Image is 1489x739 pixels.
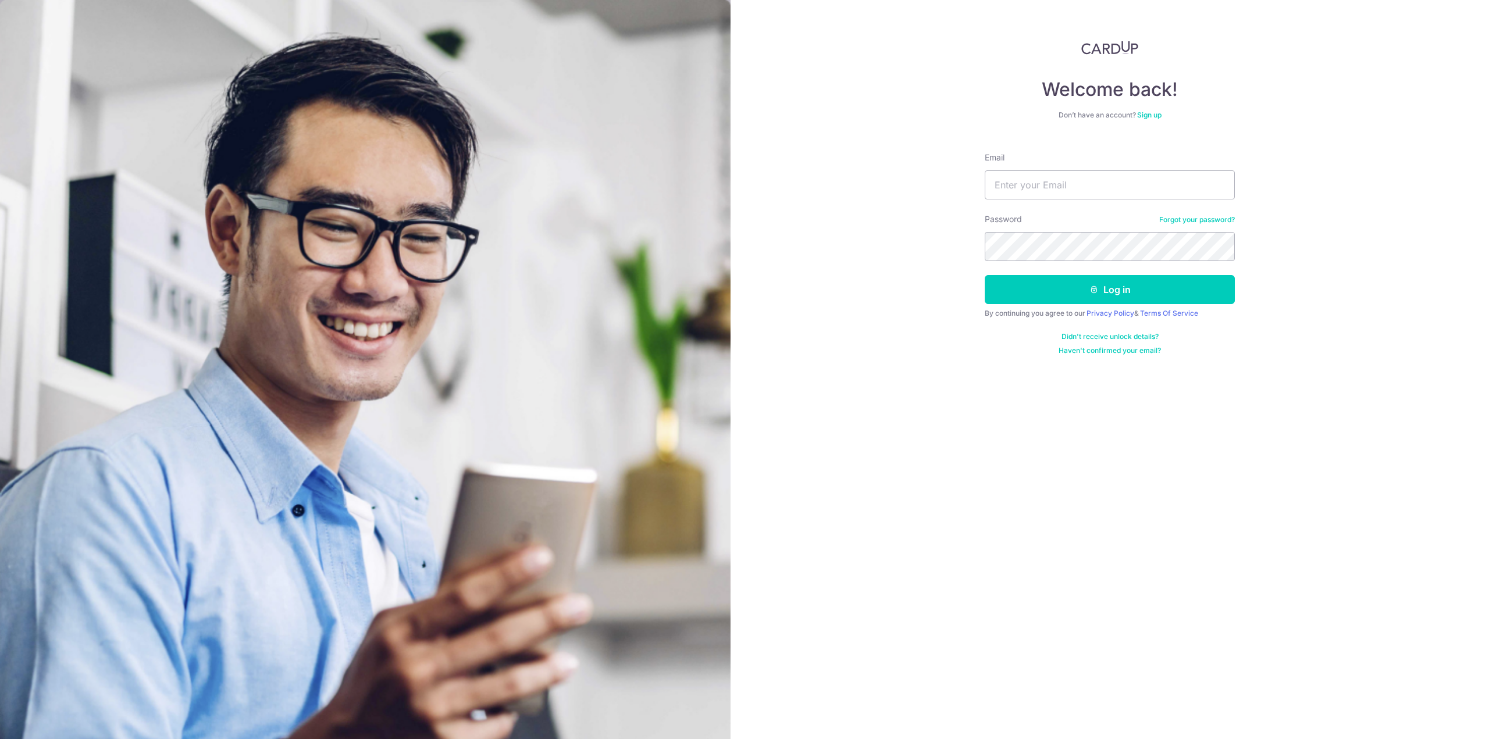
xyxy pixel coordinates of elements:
[985,213,1022,225] label: Password
[985,78,1235,101] h4: Welcome back!
[1137,110,1162,119] a: Sign up
[1159,215,1235,224] a: Forgot your password?
[985,170,1235,199] input: Enter your Email
[985,309,1235,318] div: By continuing you agree to our &
[1059,346,1161,355] a: Haven't confirmed your email?
[1140,309,1198,317] a: Terms Of Service
[985,110,1235,120] div: Don’t have an account?
[985,275,1235,304] button: Log in
[1061,332,1159,341] a: Didn't receive unlock details?
[985,152,1004,163] label: Email
[1087,309,1134,317] a: Privacy Policy
[1081,41,1138,55] img: CardUp Logo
